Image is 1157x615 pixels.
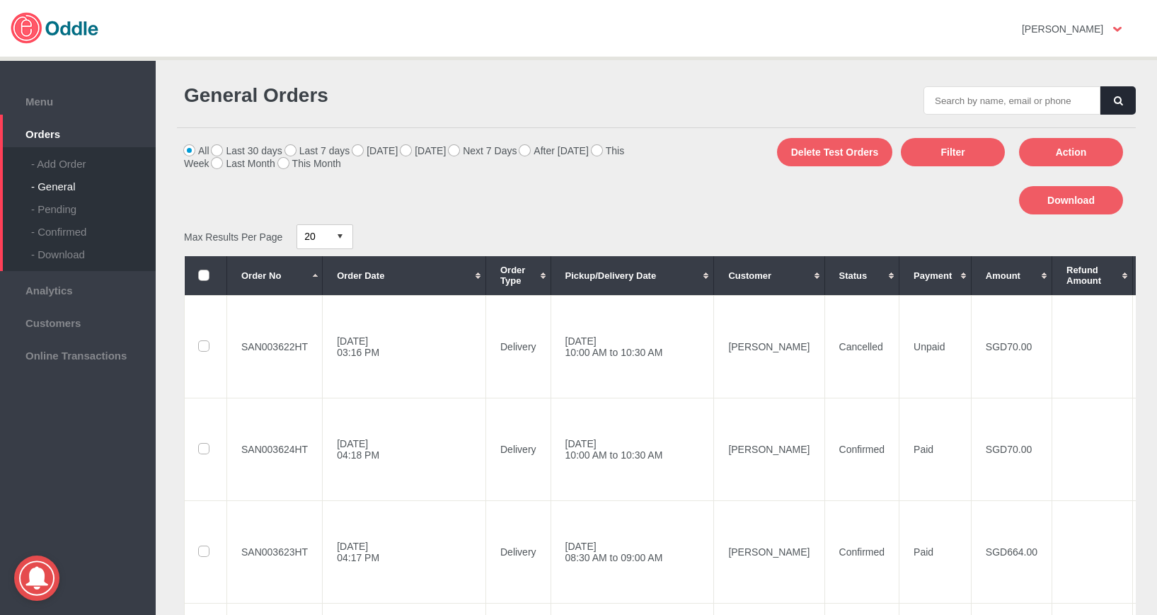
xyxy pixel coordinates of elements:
[824,398,899,500] td: Confirmed
[227,256,323,295] th: Order No
[714,398,824,500] td: [PERSON_NAME]
[824,500,899,603] td: Confirmed
[323,398,486,500] td: [DATE] 04:18 PM
[485,256,551,295] th: Order Type
[824,256,899,295] th: Status
[899,500,972,603] td: Paid
[227,398,323,500] td: SAN003624HT
[971,295,1052,398] td: SGD70.00
[184,231,282,242] span: Max Results Per Page
[923,86,1100,115] input: Search by name, email or phone
[485,295,551,398] td: Delivery
[1113,27,1122,32] img: user-option-arrow.png
[551,295,714,398] td: [DATE] 10:00 AM to 10:30 AM
[899,295,972,398] td: Unpaid
[323,256,486,295] th: Order Date
[901,138,1005,166] button: Filter
[227,500,323,603] td: SAN003623HT
[714,256,824,295] th: Customer
[1019,138,1123,166] button: Action
[551,500,714,603] td: [DATE] 08:30 AM to 09:00 AM
[31,170,156,192] div: - General
[278,158,341,169] label: This Month
[1052,256,1133,295] th: Refund Amount
[777,138,892,166] button: Delete Test Orders
[971,500,1052,603] td: SGD664.00
[352,145,398,156] label: [DATE]
[227,295,323,398] td: SAN003622HT
[519,145,589,156] label: After [DATE]
[449,145,517,156] label: Next 7 Days
[714,295,824,398] td: [PERSON_NAME]
[31,238,156,260] div: - Download
[7,346,149,362] span: Online Transactions
[285,145,350,156] label: Last 7 days
[714,500,824,603] td: [PERSON_NAME]
[323,295,486,398] td: [DATE] 03:16 PM
[7,125,149,140] span: Orders
[7,314,149,329] span: Customers
[7,92,149,108] span: Menu
[184,145,209,156] label: All
[1019,186,1123,214] button: Download
[31,147,156,170] div: - Add Order
[212,145,282,156] label: Last 30 days
[971,398,1052,500] td: SGD70.00
[551,256,714,295] th: Pickup/Delivery Date
[401,145,446,156] label: [DATE]
[971,256,1052,295] th: Amount
[899,256,972,295] th: Payment
[485,500,551,603] td: Delivery
[1022,23,1103,35] strong: [PERSON_NAME]
[31,192,156,215] div: - Pending
[824,295,899,398] td: Cancelled
[899,398,972,500] td: Paid
[551,398,714,500] td: [DATE] 10:00 AM to 10:30 AM
[485,398,551,500] td: Delivery
[184,84,650,107] h1: General Orders
[323,500,486,603] td: [DATE] 04:17 PM
[31,215,156,238] div: - Confirmed
[212,158,275,169] label: Last Month
[7,281,149,297] span: Analytics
